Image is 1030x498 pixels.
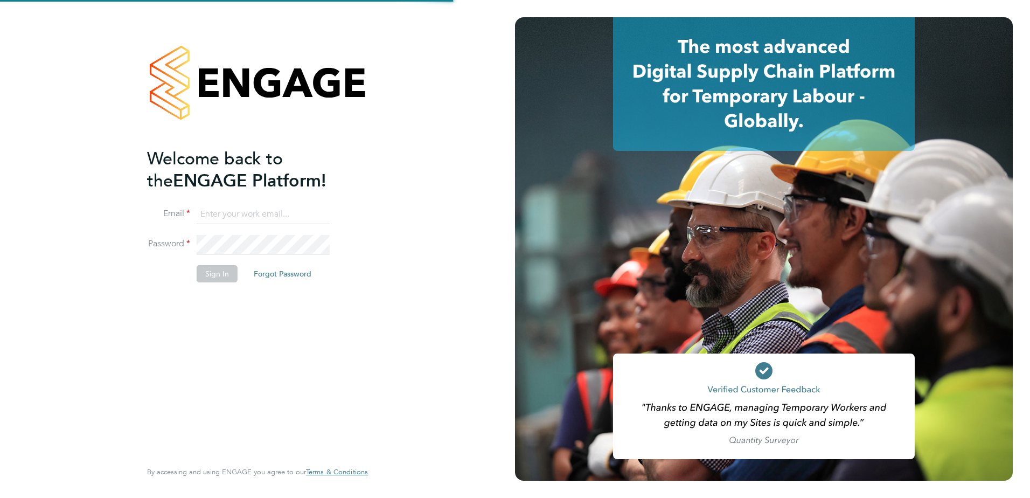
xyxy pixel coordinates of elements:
a: Terms & Conditions [306,468,368,476]
span: Welcome back to the [147,148,283,191]
label: Email [147,208,190,219]
span: By accessing and using ENGAGE you agree to our [147,467,368,476]
span: Terms & Conditions [306,467,368,476]
button: Sign In [197,265,238,282]
h2: ENGAGE Platform! [147,148,357,192]
button: Forgot Password [245,265,320,282]
label: Password [147,238,190,250]
input: Enter your work email... [197,205,330,224]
